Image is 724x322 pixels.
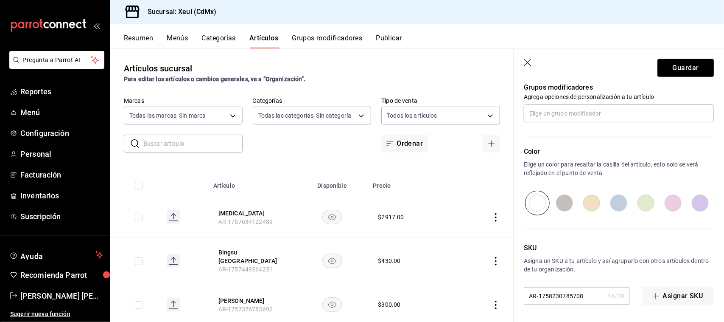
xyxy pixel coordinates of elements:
h3: Sucursal: Xeul (CdMx) [141,7,217,17]
button: Publicar [376,34,402,48]
strong: Para editar los artículos o cambios generales, ve a “Organización”. [124,76,306,82]
span: Pregunta a Parrot AI [23,56,91,65]
span: Inventarios [20,190,103,201]
p: Asigna un SKU a tu artículo y así agruparlo con otros artículos dentro de tu organización. [524,257,714,274]
span: AR-1757449564251 [218,266,273,273]
span: Todos los artículos [387,111,437,120]
span: Personal [20,148,103,160]
button: availability-product [322,254,342,268]
p: Elige un color para resaltar la casilla del artículo, esto solo se verá reflejado en el punto de ... [524,160,714,177]
button: edit-product-location [218,248,286,265]
p: Grupos modificadores [524,82,714,93]
th: Disponible [296,169,368,197]
label: Categorías [253,98,372,104]
div: navigation tabs [124,34,724,48]
div: 16 / 20 [608,292,624,300]
p: Agrega opciones de personalización a tu artículo [524,93,714,101]
input: Elige un grupo modificador [524,105,714,122]
span: Ayuda [20,250,92,260]
button: open_drawer_menu [93,22,100,29]
button: actions [492,213,500,222]
button: availability-product [322,210,342,224]
button: Resumen [124,34,153,48]
button: Asignar SKU [642,287,714,305]
button: edit-product-location [218,297,286,305]
input: Buscar artículo [143,135,243,152]
button: Pregunta a Parrot AI [9,51,104,69]
span: Todas las categorías, Sin categoría [258,111,352,120]
span: Recomienda Parrot [20,269,103,281]
span: Sugerir nueva función [10,310,103,319]
label: Tipo de venta [381,98,500,104]
button: actions [492,301,500,309]
div: $ 2917.00 [378,213,404,221]
span: AR-1757376783692 [218,306,273,313]
label: Marcas [124,98,243,104]
span: Reportes [20,86,103,97]
button: edit-product-location [218,209,286,217]
span: Configuración [20,127,103,139]
span: [PERSON_NAME] [PERSON_NAME] [20,290,103,302]
button: Categorías [202,34,236,48]
span: Facturación [20,169,103,181]
span: Suscripción [20,211,103,222]
span: Menú [20,107,103,118]
button: actions [492,257,500,266]
th: Artículo [208,169,296,197]
a: Pregunta a Parrot AI [6,62,104,71]
p: Color [524,147,714,157]
div: Artículos sucursal [124,62,192,75]
button: Menús [167,34,188,48]
span: Todas las marcas, Sin marca [129,111,206,120]
p: SKU [524,243,714,253]
div: $ 430.00 [378,257,401,265]
div: $ 300.00 [378,300,401,309]
button: availability-product [322,297,342,312]
button: Grupos modificadores [292,34,362,48]
span: AR-1757634122489 [218,218,273,225]
button: Ordenar [381,135,428,153]
button: Guardar [657,59,714,77]
th: Precio [368,169,456,197]
button: Artículos [249,34,278,48]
